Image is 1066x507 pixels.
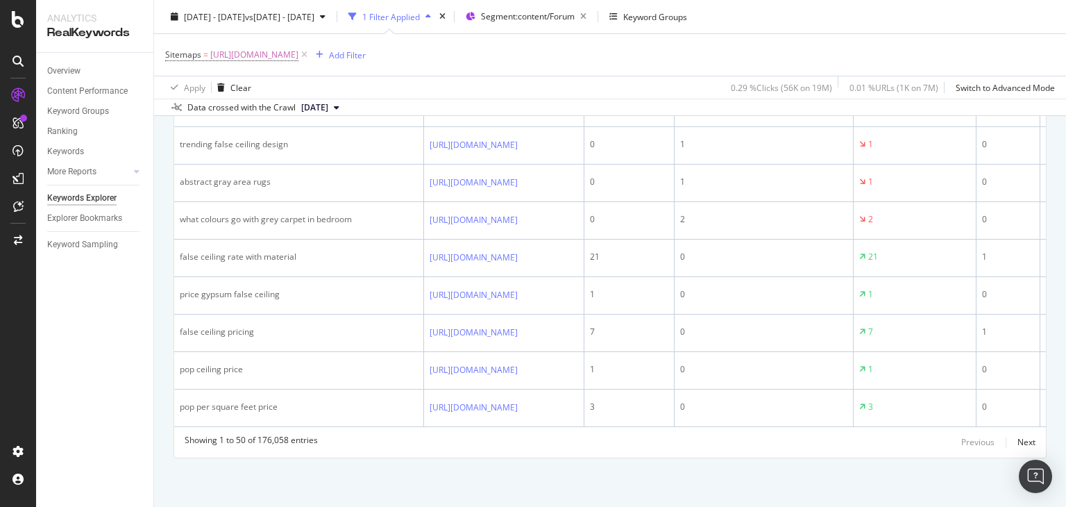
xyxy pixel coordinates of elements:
[47,165,130,179] a: More Reports
[1019,460,1052,493] div: Open Intercom Messenger
[680,326,847,338] div: 0
[868,176,873,188] div: 1
[430,326,518,340] a: [URL][DOMAIN_NAME]
[180,288,418,301] div: price gypsum false ceiling
[868,138,873,151] div: 1
[680,138,847,151] div: 1
[590,251,668,263] div: 21
[165,49,201,60] span: Sitemaps
[165,76,205,99] button: Apply
[47,144,144,159] a: Keywords
[961,436,995,448] div: Previous
[245,10,314,22] span: vs [DATE] - [DATE]
[187,101,296,114] div: Data crossed with the Crawl
[180,213,418,226] div: what colours go with grey carpet in bedroom
[47,64,81,78] div: Overview
[590,288,668,301] div: 1
[180,251,418,263] div: false ceiling rate with material
[310,47,366,63] button: Add Filter
[590,401,668,413] div: 3
[460,6,592,28] button: Segment:content/Forum
[343,6,437,28] button: 1 Filter Applied
[868,326,873,338] div: 7
[430,401,518,415] a: [URL][DOMAIN_NAME]
[982,213,1034,226] div: 0
[47,84,128,99] div: Content Performance
[590,213,668,226] div: 0
[680,288,847,301] div: 0
[47,191,117,206] div: Keywords Explorer
[47,104,144,119] a: Keyword Groups
[210,45,298,65] span: [URL][DOMAIN_NAME]
[982,251,1034,263] div: 1
[47,124,78,139] div: Ranking
[849,81,938,93] div: 0.01 % URLs ( 1K on 7M )
[590,176,668,188] div: 0
[590,326,668,338] div: 7
[296,99,345,116] button: [DATE]
[680,213,847,226] div: 2
[868,363,873,376] div: 1
[184,10,245,22] span: [DATE] - [DATE]
[47,84,144,99] a: Content Performance
[430,251,518,265] a: [URL][DOMAIN_NAME]
[47,211,122,226] div: Explorer Bookmarks
[731,81,832,93] div: 0.29 % Clicks ( 56K on 19M )
[301,101,328,114] span: 2025 Mar. 3rd
[982,138,1034,151] div: 0
[1017,434,1035,451] button: Next
[430,176,518,190] a: [URL][DOMAIN_NAME]
[868,213,873,226] div: 2
[982,288,1034,301] div: 0
[329,49,366,60] div: Add Filter
[982,363,1034,376] div: 0
[180,363,418,376] div: pop ceiling price
[203,49,208,60] span: =
[680,251,847,263] div: 0
[956,81,1055,93] div: Switch to Advanced Mode
[47,165,96,179] div: More Reports
[961,434,995,451] button: Previous
[868,251,878,263] div: 21
[47,238,118,252] div: Keyword Sampling
[47,124,144,139] a: Ranking
[165,6,331,28] button: [DATE] - [DATE]vs[DATE] - [DATE]
[590,363,668,376] div: 1
[362,10,420,22] div: 1 Filter Applied
[47,64,144,78] a: Overview
[47,191,144,206] a: Keywords Explorer
[623,10,687,22] div: Keyword Groups
[680,363,847,376] div: 0
[47,144,84,159] div: Keywords
[982,401,1034,413] div: 0
[180,176,418,188] div: abstract gray area rugs
[950,76,1055,99] button: Switch to Advanced Mode
[680,401,847,413] div: 0
[868,288,873,301] div: 1
[604,6,693,28] button: Keyword Groups
[982,326,1034,338] div: 1
[212,76,251,99] button: Clear
[430,213,518,227] a: [URL][DOMAIN_NAME]
[230,81,251,93] div: Clear
[590,138,668,151] div: 0
[481,10,575,22] span: Segment: content/Forum
[47,25,142,41] div: RealKeywords
[680,176,847,188] div: 1
[868,401,873,413] div: 3
[47,211,144,226] a: Explorer Bookmarks
[1017,436,1035,448] div: Next
[47,11,142,25] div: Analytics
[437,10,448,24] div: times
[180,326,418,338] div: false ceiling pricing
[47,238,144,252] a: Keyword Sampling
[430,138,518,152] a: [URL][DOMAIN_NAME]
[184,81,205,93] div: Apply
[180,138,418,151] div: trending false ceiling design
[185,434,318,451] div: Showing 1 to 50 of 176,058 entries
[430,288,518,302] a: [URL][DOMAIN_NAME]
[47,104,109,119] div: Keyword Groups
[430,363,518,377] a: [URL][DOMAIN_NAME]
[180,401,418,413] div: pop per square feet price
[982,176,1034,188] div: 0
